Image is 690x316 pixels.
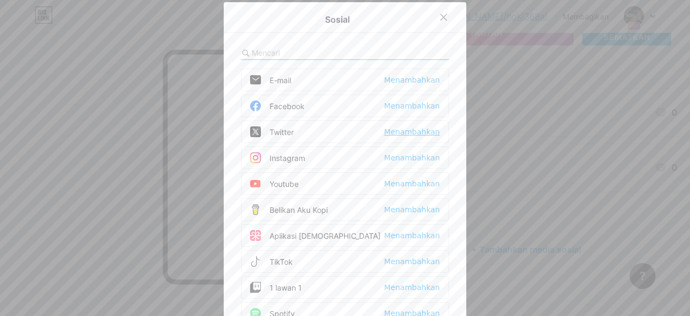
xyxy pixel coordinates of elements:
[384,283,440,292] font: Menambahkan
[384,231,440,240] font: Menambahkan
[384,179,440,188] font: Menambahkan
[270,283,302,292] font: 1 lawan 1
[270,153,305,163] font: Instagram
[270,102,305,111] font: Facebook
[270,76,291,85] font: E-mail
[270,127,294,137] font: Twitter
[325,14,350,25] font: Sosial
[252,47,371,58] input: Mencari
[270,179,299,189] font: Youtube
[384,257,440,266] font: Menambahkan
[270,257,293,266] font: TikTok
[384,205,440,214] font: Menambahkan
[384,102,440,110] font: Menambahkan
[384,76,440,84] font: Menambahkan
[270,231,381,240] font: Aplikasi [DEMOGRAPHIC_DATA]
[384,127,440,136] font: Menambahkan
[270,205,328,214] font: Belikan Aku Kopi
[384,153,440,162] font: Menambahkan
